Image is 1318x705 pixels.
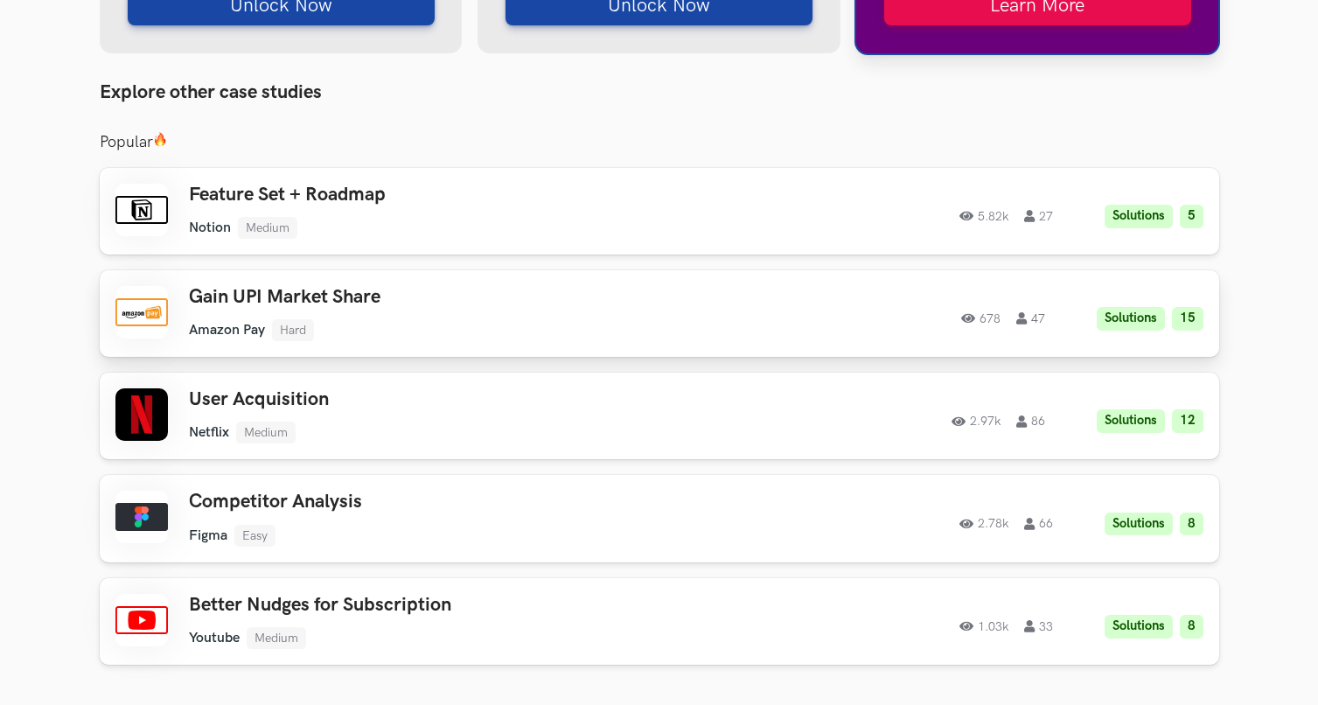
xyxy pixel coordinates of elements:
[189,220,231,236] li: Notion
[1105,205,1173,228] li: Solutions
[100,270,1219,357] a: Gain UPI Market ShareAmazon PayHard67847Solutions15
[1016,312,1045,325] span: 47
[272,319,314,341] li: Hard
[189,322,265,339] li: Amazon Pay
[234,525,275,547] li: Easy
[1105,615,1173,639] li: Solutions
[100,132,1219,152] h3: Popular
[189,491,686,513] h3: Competitor Analysis
[1180,513,1203,536] li: 8
[959,210,1008,222] span: 5.82k
[1016,415,1045,428] span: 86
[100,81,1219,104] h3: Explore other case studies
[189,424,229,441] li: Netflix
[961,312,1001,325] span: 678
[238,217,297,239] li: Medium
[959,518,1008,530] span: 2.78k
[189,184,686,206] h3: Feature Set + Roadmap
[247,627,306,649] li: Medium
[1024,210,1053,222] span: 27
[189,388,686,411] h3: User Acquisition
[100,168,1219,255] a: Feature Set + RoadmapNotionMedium5.82k27Solutions5
[959,620,1008,632] span: 1.03k
[1097,307,1165,331] li: Solutions
[189,286,686,309] h3: Gain UPI Market Share
[1097,409,1165,433] li: Solutions
[100,475,1219,562] a: Competitor AnalysisFigmaEasy2.78k66Solutions8
[952,415,1001,428] span: 2.97k
[236,422,296,443] li: Medium
[189,630,240,646] li: Youtube
[153,132,167,147] img: 🔥
[1105,513,1173,536] li: Solutions
[1180,615,1203,639] li: 8
[1024,620,1053,632] span: 33
[1172,409,1203,433] li: 12
[100,578,1219,665] a: Better Nudges for SubscriptionYoutubeMedium1.03k33Solutions8
[1172,307,1203,331] li: 15
[189,594,686,617] h3: Better Nudges for Subscription
[1024,518,1053,530] span: 66
[1180,205,1203,228] li: 5
[189,527,227,544] li: Figma
[100,373,1219,459] a: User AcquisitionNetflixMedium2.97k86Solutions12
